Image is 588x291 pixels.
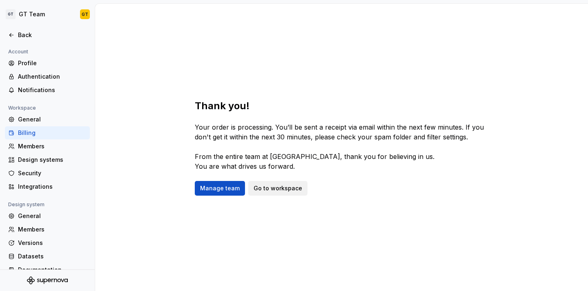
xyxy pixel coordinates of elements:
[5,84,90,97] a: Notifications
[6,9,16,19] div: GT
[5,153,90,166] a: Design systems
[248,181,307,196] a: Go to workspace
[18,59,87,67] div: Profile
[5,29,90,42] a: Back
[5,167,90,180] a: Security
[18,86,87,94] div: Notifications
[5,70,90,83] a: Authentication
[18,31,87,39] div: Back
[18,169,87,177] div: Security
[2,5,93,23] button: GTGT TeamGT
[18,142,87,150] div: Members
[18,239,87,247] div: Versions
[5,223,90,236] a: Members
[5,236,90,249] a: Versions
[18,183,87,191] div: Integrations
[5,180,90,193] a: Integrations
[19,10,45,18] div: GT Team
[195,99,249,112] h1: Thank you!
[5,140,90,153] a: Members
[5,113,90,126] a: General
[5,57,90,70] a: Profile
[5,103,39,113] div: Workspace
[18,252,87,260] div: Datasets
[18,225,87,234] div: Members
[195,122,489,171] p: Your order is processing. You’ll be sent a receipt via email within the next few minutes. If you ...
[200,184,240,192] span: Manage team
[195,181,245,196] a: Manage team
[18,266,87,274] div: Documentation
[5,200,48,209] div: Design system
[18,73,87,81] div: Authentication
[27,276,68,284] svg: Supernova Logo
[5,263,90,276] a: Documentation
[5,250,90,263] a: Datasets
[18,212,87,220] div: General
[18,115,87,123] div: General
[5,126,90,139] a: Billing
[5,47,31,57] div: Account
[82,11,88,18] div: GT
[5,209,90,223] a: General
[254,184,302,192] span: Go to workspace
[18,156,87,164] div: Design systems
[18,129,87,137] div: Billing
